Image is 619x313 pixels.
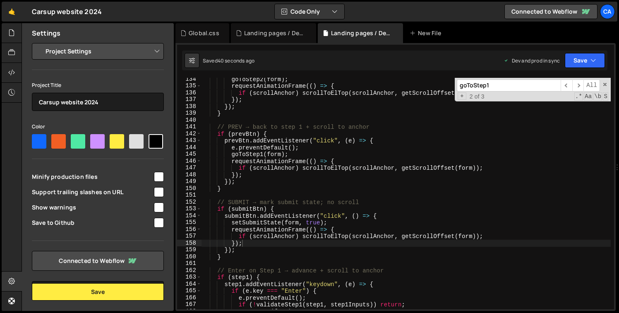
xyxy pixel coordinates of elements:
[177,96,202,103] div: 137
[583,79,600,91] span: Alt-Enter
[177,144,202,151] div: 144
[593,92,602,101] span: Whole Word Search
[2,2,22,22] a: 🤙
[177,281,202,288] div: 164
[177,110,202,117] div: 139
[458,92,466,100] span: Toggle Replace mode
[177,205,202,212] div: 153
[177,233,202,240] div: 157
[504,4,597,19] a: Connected to Webflow
[177,294,202,301] div: 166
[32,173,153,181] span: Minify production files
[177,130,202,137] div: 142
[177,226,202,233] div: 156
[584,92,593,101] span: CaseSensitive Search
[177,274,202,281] div: 163
[203,57,254,64] div: Saved
[177,219,202,226] div: 155
[410,29,444,37] div: New File
[32,188,153,196] span: Support trailing slashes on URL
[603,92,608,101] span: Search In Selection
[504,57,560,64] div: Dev and prod in sync
[32,123,45,131] label: Color
[177,185,202,192] div: 150
[189,29,219,37] div: Global.css
[457,79,561,91] input: Search for
[32,93,164,111] input: Project name
[244,29,306,37] div: Landing pages / Devenir franchisé.css
[572,79,584,91] span: ​
[466,93,488,100] span: 2 of 3
[275,4,344,19] button: Code Only
[600,4,615,19] a: Ca
[32,219,153,227] span: Save to Github
[32,203,153,212] span: Show warnings
[177,123,202,130] div: 141
[32,29,60,38] h2: Settings
[574,92,583,101] span: RegExp Search
[177,253,202,260] div: 160
[177,267,202,274] div: 162
[177,76,202,83] div: 134
[177,192,202,199] div: 151
[177,260,202,267] div: 161
[331,29,393,37] div: Landing pages / Devenir franchisé.js
[177,301,202,308] div: 167
[177,212,202,219] div: 154
[177,246,202,253] div: 159
[177,89,202,96] div: 136
[177,151,202,158] div: 145
[32,251,164,271] a: Connected to Webflow
[32,283,164,301] button: Save
[177,164,202,171] div: 147
[177,240,202,247] div: 158
[32,7,102,17] div: Carsup website 2024
[177,103,202,110] div: 138
[565,53,605,68] button: Save
[177,171,202,178] div: 148
[218,57,254,64] div: 40 seconds ago
[177,158,202,165] div: 146
[177,178,202,185] div: 149
[32,81,61,89] label: Project Title
[177,82,202,89] div: 135
[177,287,202,294] div: 165
[177,117,202,124] div: 140
[561,79,572,91] span: ​
[177,199,202,206] div: 152
[177,137,202,144] div: 143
